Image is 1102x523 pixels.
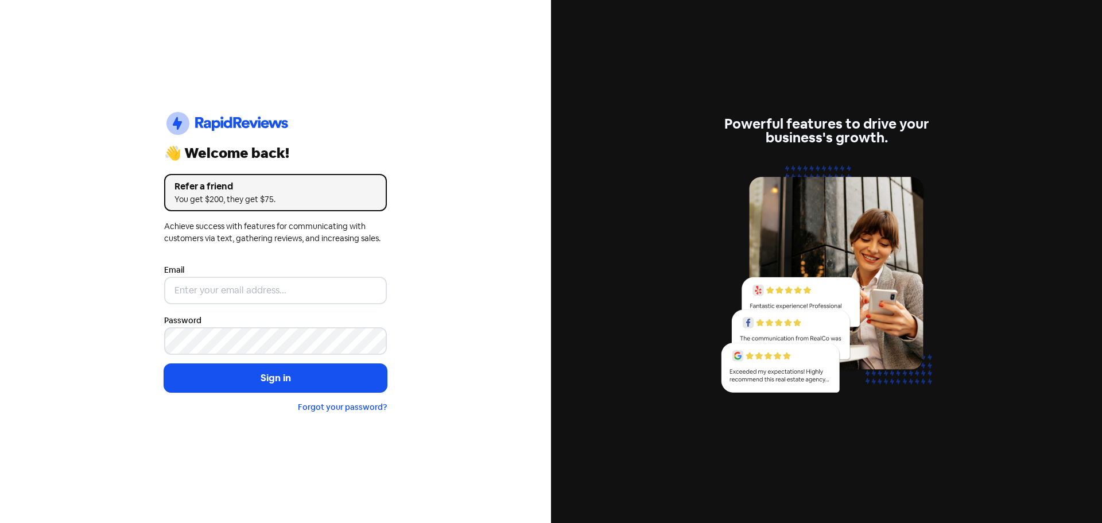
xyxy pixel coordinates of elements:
[164,364,387,393] button: Sign in
[164,220,387,245] div: Achieve success with features for communicating with customers via text, gathering reviews, and i...
[715,158,938,406] img: reviews
[164,146,387,160] div: 👋 Welcome back!
[174,180,377,193] div: Refer a friend
[164,264,184,276] label: Email
[715,117,938,145] div: Powerful features to drive your business's growth.
[298,402,387,412] a: Forgot your password?
[164,315,201,327] label: Password
[164,277,387,304] input: Enter your email address...
[174,193,377,206] div: You get $200, they get $75.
